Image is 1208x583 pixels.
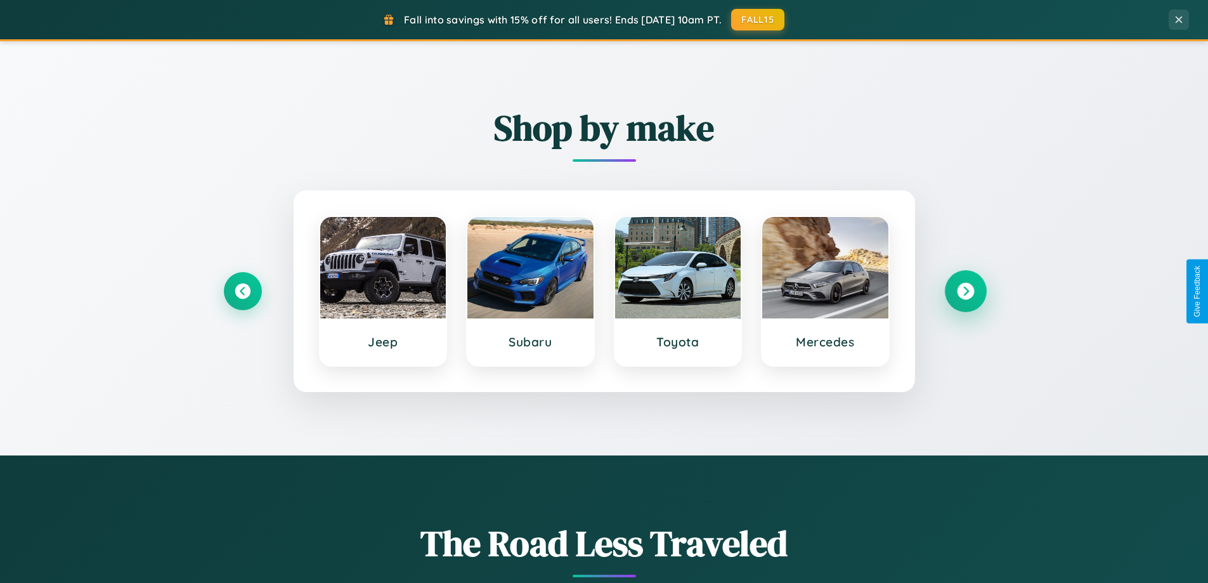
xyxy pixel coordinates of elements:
[480,334,581,350] h3: Subaru
[404,13,722,26] span: Fall into savings with 15% off for all users! Ends [DATE] 10am PT.
[224,103,985,152] h2: Shop by make
[224,519,985,568] h1: The Road Less Traveled
[333,334,434,350] h3: Jeep
[775,334,876,350] h3: Mercedes
[1193,266,1202,317] div: Give Feedback
[731,9,784,30] button: FALL15
[628,334,729,350] h3: Toyota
